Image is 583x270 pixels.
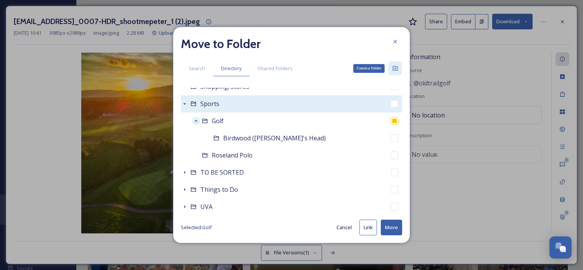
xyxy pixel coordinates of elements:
span: Sports [200,100,219,108]
h2: Move to Folder [181,35,261,53]
button: Open Chat [549,236,572,259]
span: UVA [200,202,213,211]
span: Golf [202,224,212,231]
span: Roseland Polo [212,151,253,159]
span: TO BE SORTED [200,168,244,177]
span: Shopping/Stores [200,82,249,91]
span: Selected: [181,224,212,231]
span: Things to Do [200,185,238,194]
span: Shared Folders [258,65,293,72]
div: Create a Folder [353,64,385,72]
span: Birdwood ([PERSON_NAME]'s Head) [223,134,326,142]
span: Search [189,65,205,72]
button: Move [381,220,402,235]
button: Cancel [333,220,356,235]
button: Link [359,220,377,235]
span: Golf [212,117,224,125]
span: Directory [221,65,242,72]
